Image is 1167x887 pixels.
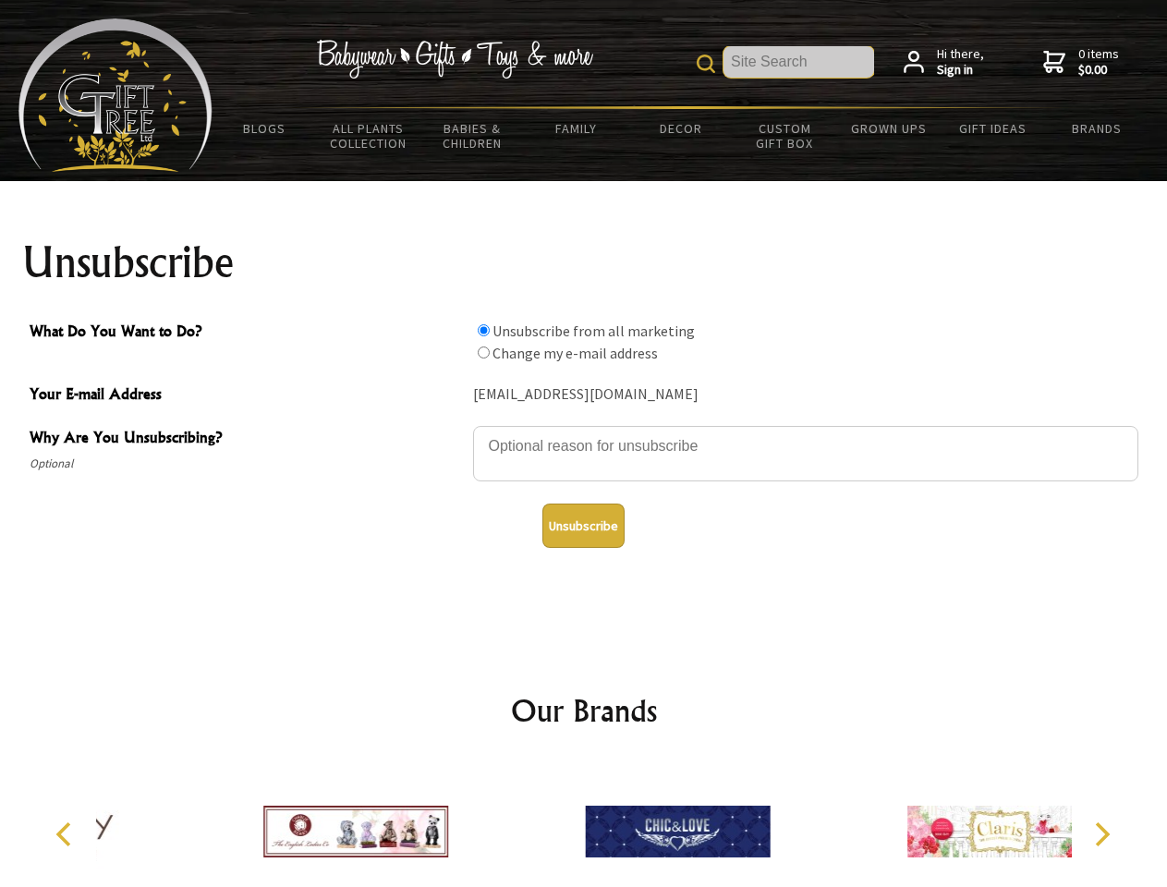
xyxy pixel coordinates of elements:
textarea: Why Are You Unsubscribing? [473,426,1138,481]
input: What Do You Want to Do? [478,324,490,336]
input: Site Search [723,46,874,78]
label: Change my e-mail address [492,344,658,362]
span: 0 items [1078,45,1119,79]
button: Next [1081,814,1122,855]
a: Babies & Children [420,109,525,163]
span: Why Are You Unsubscribing? [30,426,464,453]
a: BLOGS [213,109,317,148]
input: What Do You Want to Do? [478,346,490,358]
button: Previous [46,814,87,855]
a: Hi there,Sign in [904,46,984,79]
label: Unsubscribe from all marketing [492,322,695,340]
span: Optional [30,453,464,475]
a: Family [525,109,629,148]
a: Decor [628,109,733,148]
div: [EMAIL_ADDRESS][DOMAIN_NAME] [473,381,1138,409]
h1: Unsubscribe [22,240,1146,285]
a: All Plants Collection [317,109,421,163]
a: 0 items$0.00 [1043,46,1119,79]
a: Gift Ideas [941,109,1045,148]
a: Brands [1045,109,1149,148]
h2: Our Brands [37,688,1131,733]
strong: $0.00 [1078,62,1119,79]
a: Custom Gift Box [733,109,837,163]
span: What Do You Want to Do? [30,320,464,346]
img: Babyware - Gifts - Toys and more... [18,18,213,172]
span: Hi there, [937,46,984,79]
button: Unsubscribe [542,504,625,548]
span: Your E-mail Address [30,383,464,409]
img: product search [697,55,715,73]
img: Babywear - Gifts - Toys & more [316,40,593,79]
a: Grown Ups [836,109,941,148]
strong: Sign in [937,62,984,79]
